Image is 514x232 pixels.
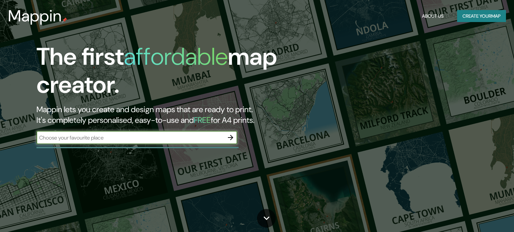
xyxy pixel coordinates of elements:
input: Choose your favourite place [36,134,224,142]
button: About Us [419,10,446,22]
button: Create yourmap [457,10,506,22]
h1: affordable [124,41,228,72]
h5: FREE [194,115,211,125]
img: mappin-pin [62,17,67,23]
h2: Mappin lets you create and design maps that are ready to print. It's completely personalised, eas... [36,104,293,126]
h1: The first map creator. [36,43,293,104]
h3: Mappin [8,7,62,25]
